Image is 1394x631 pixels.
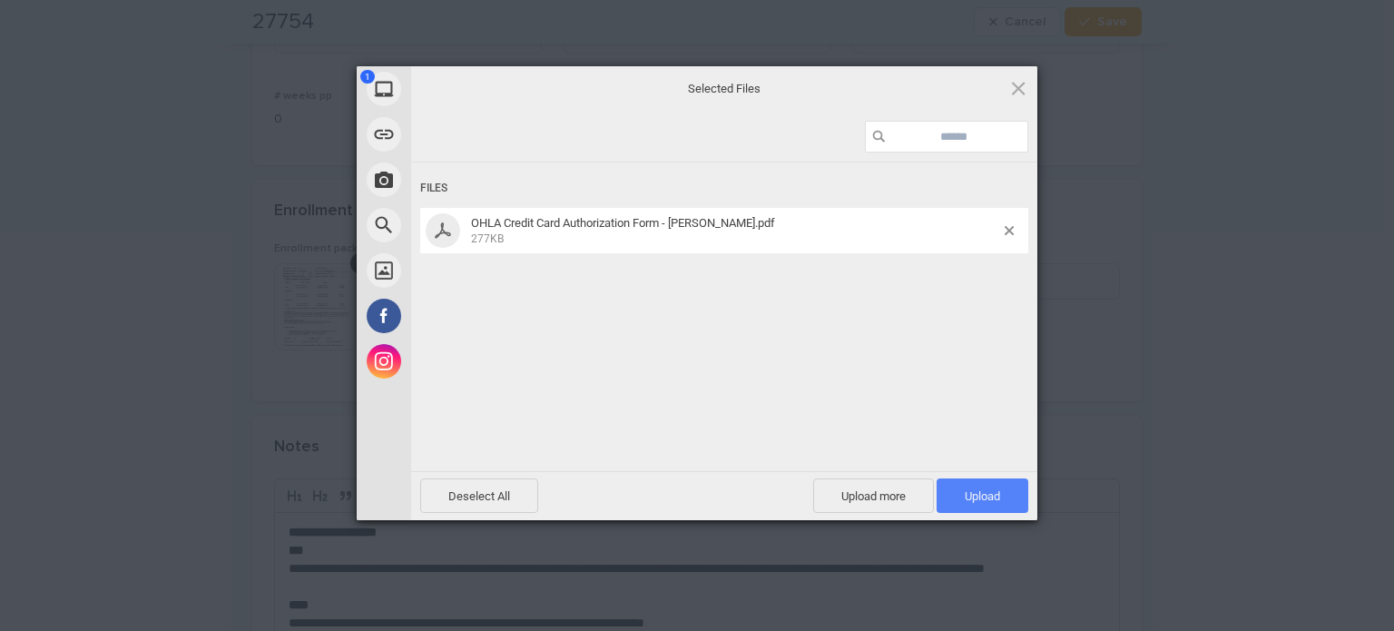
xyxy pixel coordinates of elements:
[357,112,574,157] div: Link (URL)
[813,478,934,513] span: Upload more
[357,202,574,248] div: Web Search
[471,232,504,245] span: 277KB
[357,157,574,202] div: Take Photo
[471,216,775,230] span: OHLA Credit Card Authorization Form - [PERSON_NAME].pdf
[543,80,906,96] span: Selected Files
[360,70,375,84] span: 1
[420,172,1028,205] div: Files
[357,339,574,384] div: Instagram
[466,216,1005,246] span: OHLA Credit Card Authorization Form - Aliya Bolek.pdf
[965,489,1000,503] span: Upload
[357,66,574,112] div: My Device
[357,293,574,339] div: Facebook
[1008,78,1028,98] span: Click here or hit ESC to close picker
[937,478,1028,513] span: Upload
[357,248,574,293] div: Unsplash
[420,478,538,513] span: Deselect All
